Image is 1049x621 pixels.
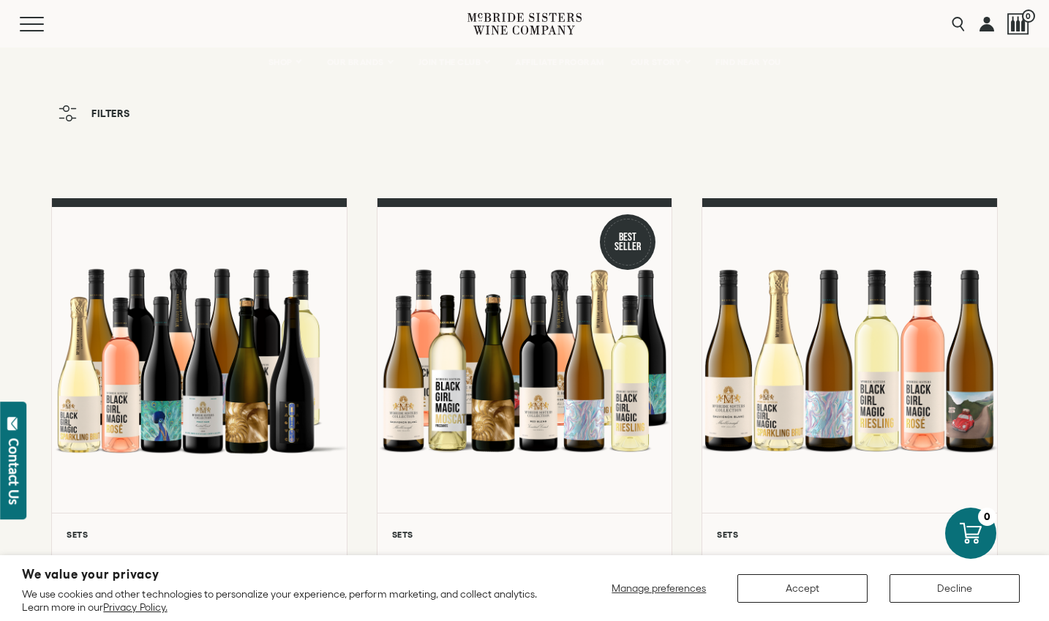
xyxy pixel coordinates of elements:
[631,57,682,67] span: OUR STORY
[612,582,706,594] span: Manage preferences
[22,587,552,614] p: We use cookies and other technologies to personalize your experience, perform marketing, and coll...
[717,530,982,539] h6: Sets
[67,530,332,539] h6: Sets
[317,48,402,77] a: OUR BRANDS
[1022,10,1035,23] span: 0
[22,568,552,581] h2: We value your privacy
[603,574,715,603] button: Manage preferences
[392,530,658,539] h6: Sets
[20,17,72,31] button: Mobile Menu Trigger
[91,108,130,118] span: Filters
[103,601,167,613] a: Privacy Policy.
[715,57,781,67] span: FIND NEAR YOU
[890,574,1020,603] button: Decline
[418,57,481,67] span: JOIN THE CLUB
[515,57,604,67] span: AFFILIATE PROGRAM
[706,48,791,77] a: FIND NEAR YOU
[737,574,868,603] button: Accept
[268,57,293,67] span: SHOP
[259,48,310,77] a: SHOP
[409,48,499,77] a: JOIN THE CLUB
[7,438,21,505] div: Contact Us
[51,98,138,129] button: Filters
[978,508,996,526] div: 0
[621,48,699,77] a: OUR STORY
[327,57,384,67] span: OUR BRANDS
[505,48,614,77] a: AFFILIATE PROGRAM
